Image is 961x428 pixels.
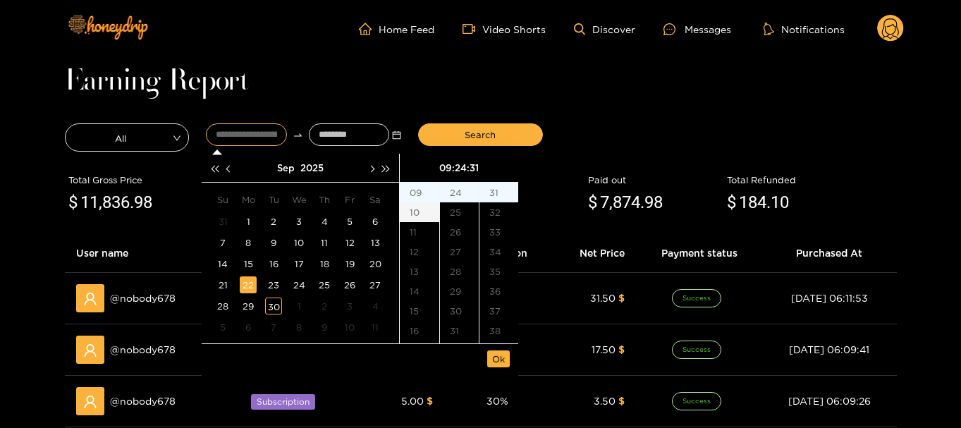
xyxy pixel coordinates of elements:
span: $ [618,396,625,406]
td: 2025-09-14 [210,253,235,274]
td: 2025-10-06 [235,317,261,338]
td: 2025-09-06 [362,211,388,232]
button: Ok [487,350,510,367]
td: 2025-09-04 [312,211,337,232]
div: 6 [240,319,257,336]
td: 2025-10-03 [337,295,362,317]
span: 11,836 [80,192,130,212]
td: 2025-09-02 [261,211,286,232]
div: 25 [316,276,333,293]
div: 11 [316,234,333,251]
div: 20 [367,255,384,272]
div: 27 [440,242,479,262]
td: 2025-10-09 [312,317,337,338]
div: 30 [265,298,282,314]
div: 09:24:31 [405,154,513,182]
td: 2025-09-22 [235,274,261,295]
div: 1 [240,213,257,230]
div: 12 [400,242,439,262]
th: Tu [261,188,286,211]
div: 10 [341,319,358,336]
td: 2025-09-23 [261,274,286,295]
div: 16 [400,321,439,341]
th: Net Price [550,234,637,273]
div: 31 [440,321,479,341]
td: 2025-10-10 [337,317,362,338]
div: 6 [367,213,384,230]
button: Notifications [759,22,849,36]
span: Success [672,392,721,410]
a: Home Feed [359,23,434,35]
div: 9 [265,234,282,251]
td: 2025-09-01 [235,211,261,232]
th: User name [65,234,227,273]
div: 15 [400,301,439,321]
span: $ [68,190,78,216]
div: Total Gross Price [68,173,235,187]
td: 2025-10-11 [362,317,388,338]
div: 24 [440,183,479,202]
div: 14 [214,255,231,272]
th: We [286,188,312,211]
td: 2025-09-17 [286,253,312,274]
span: .10 [766,192,789,212]
span: $ [588,190,597,216]
div: 32 [479,202,518,222]
span: user [83,292,97,306]
div: 33 [479,222,518,242]
td: 2025-09-16 [261,253,286,274]
span: 17.50 [592,344,616,355]
div: 2 [316,298,333,314]
div: 3 [290,213,307,230]
span: video-camera [463,23,482,35]
div: 5 [214,319,231,336]
th: Purchased At [762,234,896,273]
span: 30 % [486,396,508,406]
span: 7,874 [600,192,640,212]
td: 2025-10-02 [312,295,337,317]
div: 18 [316,255,333,272]
div: 28 [440,262,479,281]
div: 24 [290,276,307,293]
span: Success [672,289,721,307]
span: [DATE] 06:11:53 [791,293,868,303]
div: 4 [367,298,384,314]
th: Mo [235,188,261,211]
div: 10 [290,234,307,251]
button: Search [418,123,543,146]
span: Search [465,128,496,142]
td: 2025-09-11 [312,232,337,253]
td: 2025-09-19 [337,253,362,274]
span: $ [727,190,736,216]
div: 25 [440,202,479,222]
div: 17 [290,255,307,272]
div: 38 [479,321,518,341]
div: Messages [663,21,731,37]
div: 8 [290,319,307,336]
div: Total Refunded [727,173,893,187]
td: 2025-10-01 [286,295,312,317]
div: 1 [290,298,307,314]
span: user [83,343,97,357]
td: 2025-09-26 [337,274,362,295]
td: 2025-09-09 [261,232,286,253]
span: @ nobody678 [110,291,176,306]
span: @ nobody678 [110,393,176,409]
span: Subscription [251,394,315,410]
td: 2025-09-18 [312,253,337,274]
span: All [66,128,189,147]
td: 2025-09-30 [261,295,286,317]
td: 2025-10-08 [286,317,312,338]
a: Video Shorts [463,23,546,35]
span: swap-right [293,130,303,140]
span: .98 [640,192,663,212]
span: [DATE] 06:09:26 [788,396,871,406]
div: 3 [341,298,358,314]
div: 28 [214,298,231,314]
div: 37 [479,301,518,321]
td: 2025-09-10 [286,232,312,253]
div: 14 [400,281,439,301]
span: Ok [492,352,505,366]
td: 2025-08-31 [210,211,235,232]
td: 2025-09-13 [362,232,388,253]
